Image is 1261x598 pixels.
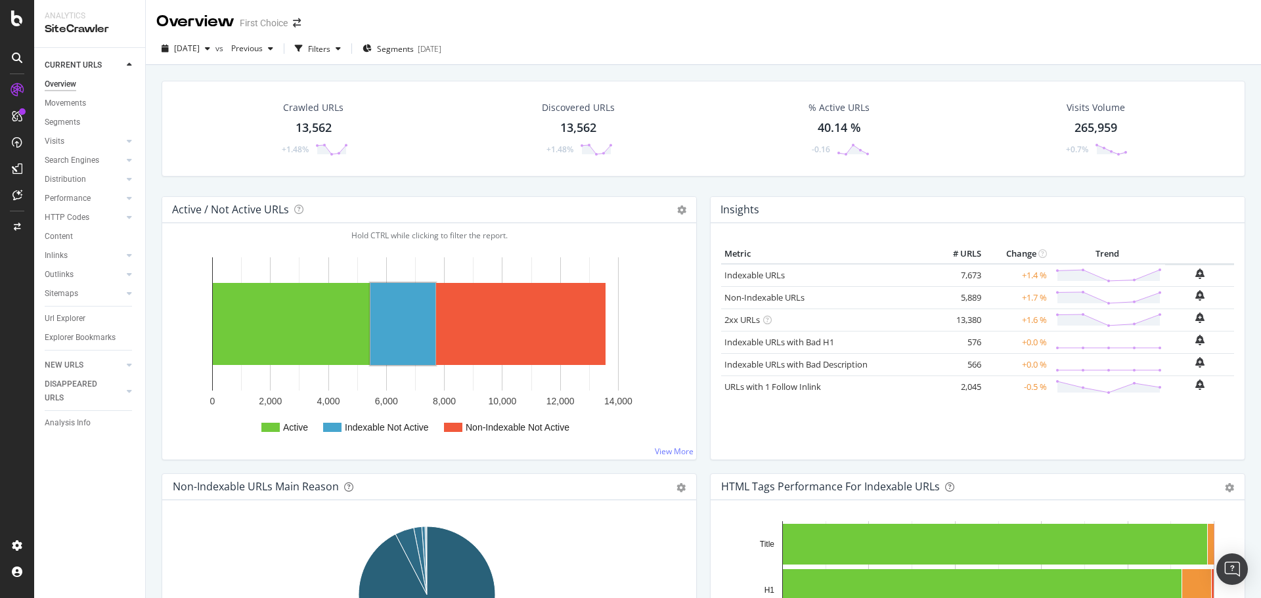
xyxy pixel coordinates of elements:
[677,205,686,215] i: Options
[724,291,805,303] a: Non-Indexable URLs
[45,230,73,244] div: Content
[546,144,573,155] div: +1.48%
[1195,268,1205,279] div: bell-plus
[546,396,575,406] text: 12,000
[45,312,136,326] a: Url Explorer
[290,38,346,59] button: Filters
[45,358,83,372] div: NEW URLS
[375,396,398,406] text: 6,000
[433,396,456,406] text: 8,000
[172,201,289,219] h4: Active / Not Active URLs
[240,16,288,30] div: First Choice
[1195,312,1205,323] div: bell-plus
[45,58,102,72] div: CURRENT URLS
[724,269,785,281] a: Indexable URLs
[45,77,136,91] a: Overview
[226,43,263,54] span: Previous
[560,119,596,137] div: 13,562
[1066,144,1088,155] div: +0.7%
[1195,290,1205,301] div: bell-plus
[604,396,632,406] text: 14,000
[764,586,775,595] text: H1
[1074,119,1117,137] div: 265,959
[293,18,301,28] div: arrow-right-arrow-left
[932,286,984,309] td: 5,889
[724,358,868,370] a: Indexable URLs with Bad Description
[45,230,136,244] a: Content
[357,38,447,59] button: Segments[DATE]
[45,268,123,282] a: Outlinks
[308,43,330,54] div: Filters
[724,314,760,326] a: 2xx URLs
[45,358,123,372] a: NEW URLS
[45,116,136,129] a: Segments
[45,77,76,91] div: Overview
[45,331,116,345] div: Explorer Bookmarks
[45,211,123,224] a: HTTP Codes
[282,144,309,155] div: +1.48%
[676,483,686,492] div: gear
[45,287,78,301] div: Sitemaps
[818,119,861,137] div: 40.14 %
[45,249,68,263] div: Inlinks
[377,43,414,54] span: Segments
[984,264,1050,287] td: +1.4 %
[45,331,136,345] a: Explorer Bookmarks
[932,375,984,398] td: 2,045
[1195,335,1205,345] div: bell-plus
[45,22,135,37] div: SiteCrawler
[1195,357,1205,368] div: bell-plus
[45,96,86,110] div: Movements
[812,144,830,155] div: -0.16
[932,331,984,353] td: 576
[156,11,234,33] div: Overview
[45,312,85,326] div: Url Explorer
[1225,483,1234,492] div: gear
[296,119,332,137] div: 13,562
[259,396,282,406] text: 2,000
[932,309,984,331] td: 13,380
[45,416,136,430] a: Analysis Info
[721,244,932,264] th: Metric
[45,135,64,148] div: Visits
[1216,553,1248,585] div: Open Intercom Messenger
[1050,244,1165,264] th: Trend
[45,192,91,205] div: Performance
[45,377,111,405] div: DISAPPEARED URLS
[724,381,821,393] a: URLs with 1 Follow Inlink
[418,43,441,54] div: [DATE]
[45,211,89,224] div: HTTP Codes
[45,173,86,186] div: Distribution
[210,396,215,406] text: 0
[173,480,339,493] div: Non-Indexable URLs Main Reason
[45,58,123,72] a: CURRENT URLS
[984,331,1050,353] td: +0.0 %
[45,249,123,263] a: Inlinks
[984,244,1050,264] th: Change
[724,336,834,348] a: Indexable URLs with Bad H1
[345,422,429,433] text: Indexable Not Active
[45,416,91,430] div: Analysis Info
[932,264,984,287] td: 7,673
[984,353,1050,375] td: +0.0 %
[215,43,226,54] span: vs
[351,230,508,241] span: Hold CTRL while clicking to filter the report.
[317,396,340,406] text: 4,000
[45,377,123,405] a: DISAPPEARED URLS
[173,244,681,449] svg: A chart.
[45,11,135,22] div: Analytics
[466,422,569,433] text: Non-Indexable Not Active
[45,154,99,167] div: Search Engines
[283,101,343,114] div: Crawled URLs
[45,96,136,110] a: Movements
[542,101,615,114] div: Discovered URLs
[226,38,278,59] button: Previous
[45,173,123,186] a: Distribution
[721,480,940,493] div: HTML Tags Performance for Indexable URLs
[489,396,517,406] text: 10,000
[45,116,80,129] div: Segments
[45,135,123,148] a: Visits
[984,375,1050,398] td: -0.5 %
[932,353,984,375] td: 566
